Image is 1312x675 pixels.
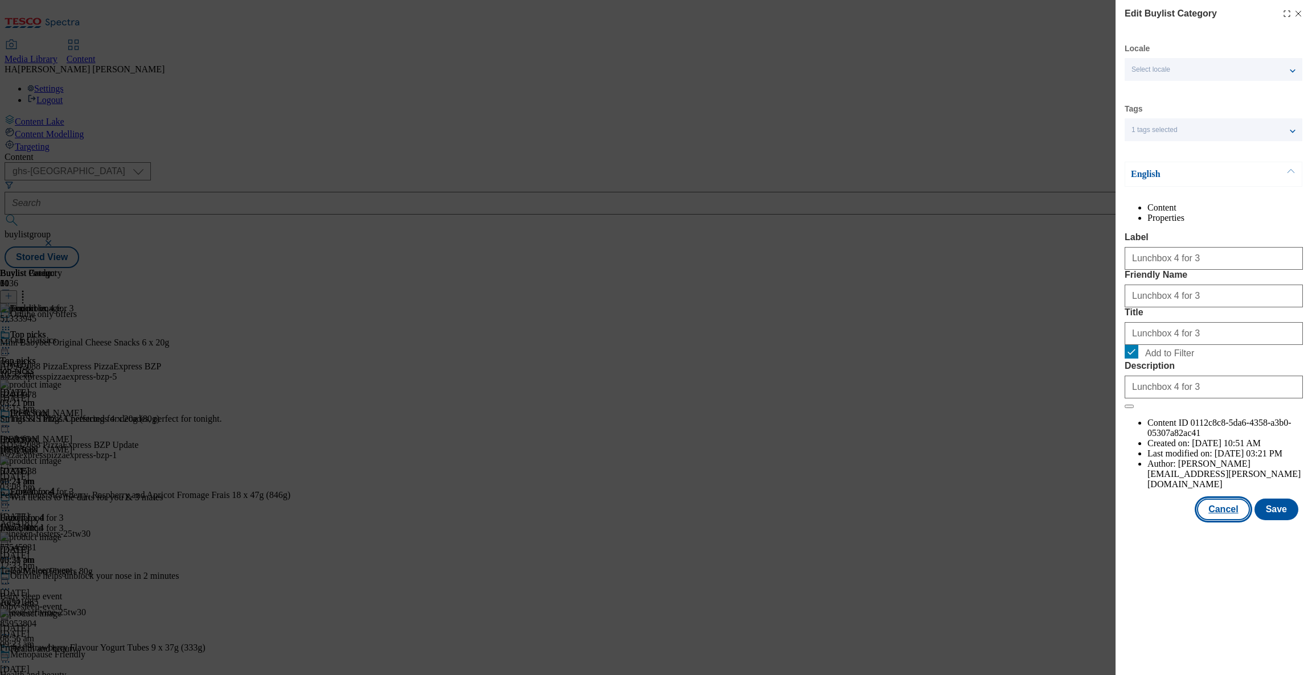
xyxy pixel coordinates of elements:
button: Save [1254,499,1298,520]
label: Tags [1125,106,1143,112]
span: [DATE] 10:51 AM [1192,438,1261,448]
button: 1 tags selected [1125,118,1302,141]
li: Content [1147,203,1303,213]
label: Locale [1125,46,1150,52]
span: Select locale [1131,65,1170,74]
input: Enter Label [1125,247,1303,270]
label: Title [1125,307,1303,318]
li: Properties [1147,213,1303,223]
span: [PERSON_NAME][EMAIL_ADDRESS][PERSON_NAME][DOMAIN_NAME] [1147,459,1301,489]
li: Content ID [1147,418,1303,438]
label: Description [1125,361,1303,371]
label: Friendly Name [1125,270,1303,280]
input: Enter Friendly Name [1125,285,1303,307]
label: Label [1125,232,1303,242]
h4: Edit Buylist Category [1125,7,1217,20]
input: Enter Description [1125,376,1303,398]
p: English [1131,168,1250,180]
li: Author: [1147,459,1303,489]
span: 0112c8c8-5da6-4358-a3b0-05307a82ac41 [1147,418,1291,438]
span: [DATE] 03:21 PM [1215,448,1282,458]
span: Add to Filter [1145,348,1194,359]
button: Select locale [1125,58,1302,81]
input: Enter Title [1125,322,1303,345]
li: Last modified on: [1147,448,1303,459]
span: 1 tags selected [1131,126,1178,134]
li: Created on: [1147,438,1303,448]
button: Cancel [1197,499,1249,520]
